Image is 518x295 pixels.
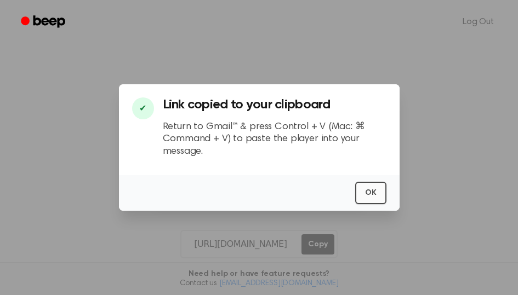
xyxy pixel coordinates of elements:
[132,97,154,119] div: ✔
[13,11,75,33] a: Beep
[163,121,386,158] p: Return to Gmail™ & press Control + V (Mac: ⌘ Command + V) to paste the player into your message.
[452,9,505,35] a: Log Out
[163,97,386,112] h3: Link copied to your clipboard
[355,182,386,204] button: OK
